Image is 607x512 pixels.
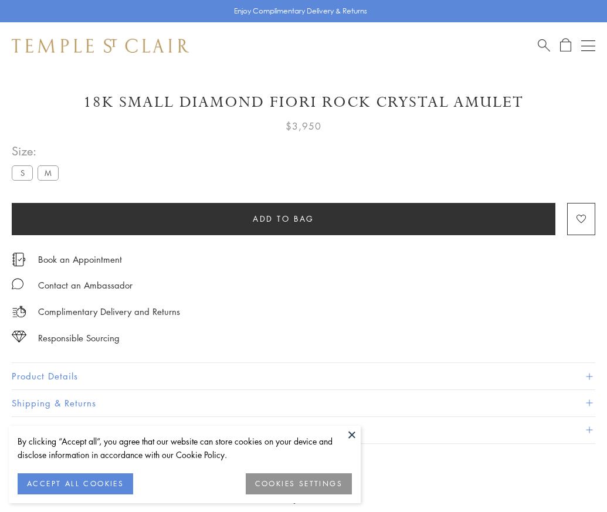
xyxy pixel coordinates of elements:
img: icon_sourcing.svg [12,331,26,343]
label: S [12,165,33,180]
img: MessageIcon-01_2.svg [12,278,23,290]
button: Add to bag [12,203,555,235]
a: Search [538,38,550,53]
h1: 18K Small Diamond Fiori Rock Crystal Amulet [12,92,595,113]
img: icon_appointment.svg [12,253,26,266]
div: Contact an Ambassador [38,278,133,293]
button: Shipping & Returns [12,390,595,416]
a: Open Shopping Bag [560,38,571,53]
img: Temple St. Clair [12,39,189,53]
button: Product Details [12,363,595,389]
button: COOKIES SETTINGS [246,473,352,494]
button: ACCEPT ALL COOKIES [18,473,133,494]
p: Enjoy Complimentary Delivery & Returns [234,5,367,17]
div: By clicking “Accept all”, you agree that our website can store cookies on your device and disclos... [18,435,352,462]
p: Complimentary Delivery and Returns [38,304,180,319]
img: icon_delivery.svg [12,304,26,319]
span: $3,950 [286,118,321,134]
a: Book an Appointment [38,253,122,266]
div: Responsible Sourcing [38,331,120,345]
label: M [38,165,59,180]
span: Add to bag [253,212,314,225]
span: Size: [12,141,63,161]
button: Gifting [12,417,595,443]
button: Open navigation [581,39,595,53]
